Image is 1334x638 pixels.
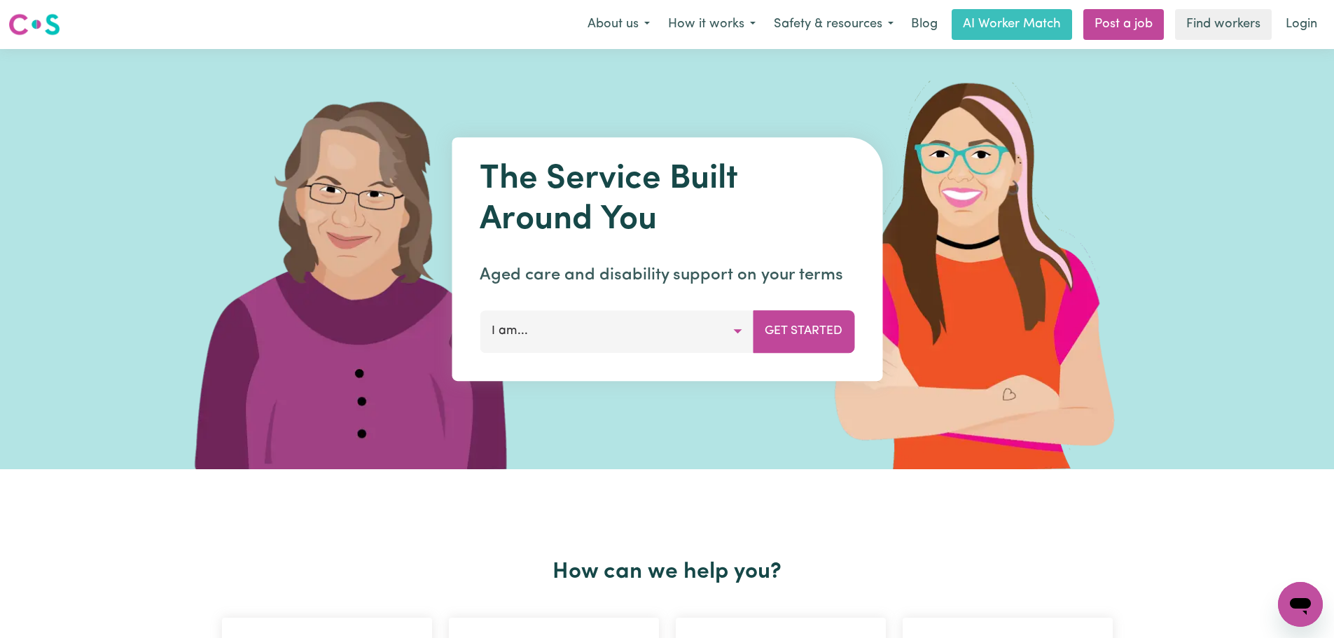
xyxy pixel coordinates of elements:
[1277,9,1326,40] a: Login
[1278,582,1323,627] iframe: Button to launch messaging window
[578,10,659,39] button: About us
[1083,9,1164,40] a: Post a job
[480,310,753,352] button: I am...
[903,9,946,40] a: Blog
[952,9,1072,40] a: AI Worker Match
[480,263,854,288] p: Aged care and disability support on your terms
[8,8,60,41] a: Careseekers logo
[1175,9,1272,40] a: Find workers
[480,160,854,240] h1: The Service Built Around You
[8,12,60,37] img: Careseekers logo
[214,559,1121,585] h2: How can we help you?
[765,10,903,39] button: Safety & resources
[659,10,765,39] button: How it works
[753,310,854,352] button: Get Started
